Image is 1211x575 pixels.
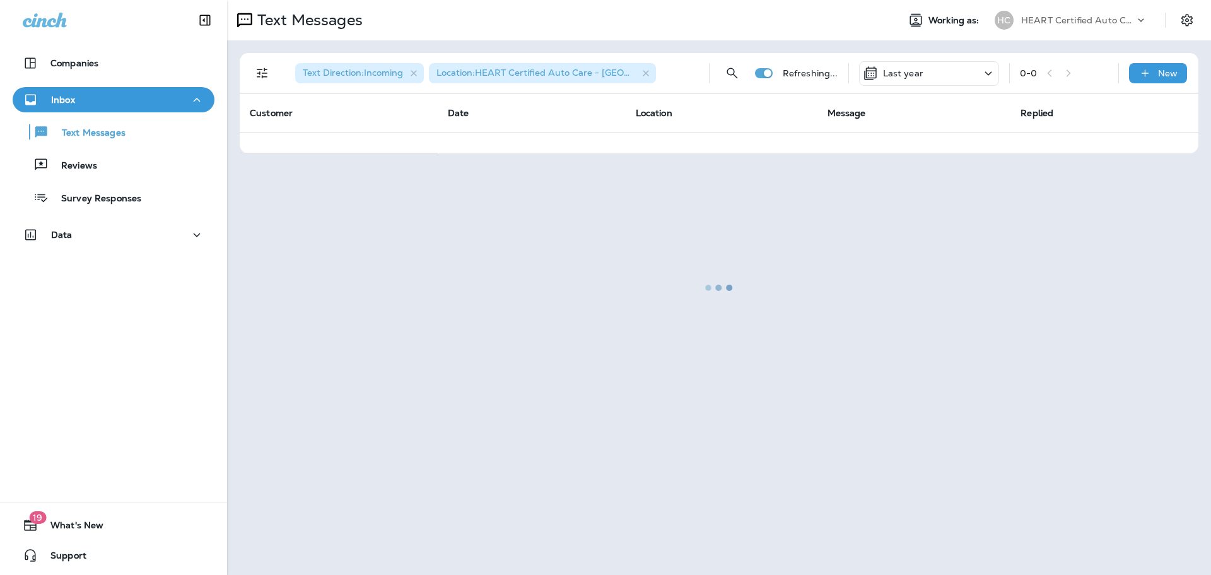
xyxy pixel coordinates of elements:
button: Data [13,222,214,247]
button: Text Messages [13,119,214,145]
p: Companies [50,58,98,68]
p: Survey Responses [49,193,141,205]
p: Reviews [49,160,97,172]
button: Survey Responses [13,184,214,211]
button: Collapse Sidebar [187,8,223,33]
p: Text Messages [49,127,126,139]
button: Support [13,543,214,568]
button: Companies [13,50,214,76]
button: Inbox [13,87,214,112]
p: New [1158,68,1178,78]
p: Data [51,230,73,240]
span: 19 [29,511,46,524]
button: 19What's New [13,513,214,538]
p: Inbox [51,95,75,105]
span: What's New [38,520,103,535]
span: Support [38,550,86,566]
button: Reviews [13,151,214,178]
